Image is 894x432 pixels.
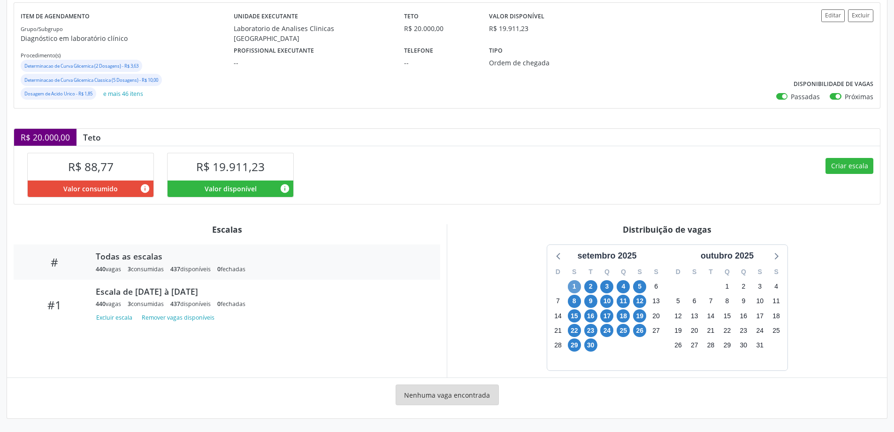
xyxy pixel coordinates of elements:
[568,295,581,308] span: segunda-feira, 8 de setembro de 2025
[753,295,766,308] span: sexta-feira, 10 de outubro de 2025
[396,385,499,405] div: Nenhuma vaga encontrada
[20,298,89,312] div: #1
[96,286,427,297] div: Escala de [DATE] à [DATE]
[76,132,107,142] div: Teto
[551,338,565,352] span: domingo, 28 de setembro de 2025
[633,309,646,322] span: sexta-feira, 19 de setembro de 2025
[568,338,581,352] span: segunda-feira, 29 de setembro de 2025
[737,324,750,337] span: quinta-feira, 23 de outubro de 2025
[752,265,768,279] div: S
[489,24,528,33] div: R$ 19.911,23
[617,309,630,322] span: quinta-feira, 18 de setembro de 2025
[753,280,766,293] span: sexta-feira, 3 de outubro de 2025
[719,265,735,279] div: Q
[96,265,121,273] div: vagas
[404,58,476,68] div: --
[735,265,752,279] div: Q
[170,300,211,308] div: disponíveis
[704,338,718,352] span: terça-feira, 28 de outubro de 2025
[489,43,503,58] label: Tipo
[648,265,665,279] div: S
[128,300,164,308] div: consumidas
[845,92,873,102] label: Próximas
[821,9,845,22] button: Editar
[737,338,750,352] span: quinta-feira, 30 de outubro de 2025
[633,324,646,337] span: sexta-feira, 26 de setembro de 2025
[96,311,136,324] button: Excluir escala
[234,43,314,58] label: Profissional executante
[404,24,476,33] div: R$ 20.000,00
[617,280,630,293] span: quinta-feira, 4 de setembro de 2025
[96,300,106,308] span: 440
[770,280,783,293] span: sábado, 4 de outubro de 2025
[14,129,76,146] div: R$ 20.000,00
[404,9,419,24] label: Teto
[848,9,873,22] button: Excluir
[720,338,734,352] span: quarta-feira, 29 de outubro de 2025
[128,265,131,273] span: 3
[20,255,89,269] div: #
[128,265,164,273] div: consumidas
[704,309,718,322] span: terça-feira, 14 de outubro de 2025
[234,58,391,68] div: --
[768,265,785,279] div: S
[737,309,750,322] span: quinta-feira, 16 de outubro de 2025
[600,295,613,308] span: quarta-feira, 10 de setembro de 2025
[99,87,147,100] button: e mais 46 itens
[720,324,734,337] span: quarta-feira, 22 de outubro de 2025
[24,63,138,69] small: Determinacao de Curva Glicemica (2 Dosagens) - R$ 3,63
[672,338,685,352] span: domingo, 26 de outubro de 2025
[753,338,766,352] span: sexta-feira, 31 de outubro de 2025
[617,324,630,337] span: quinta-feira, 25 de setembro de 2025
[633,280,646,293] span: sexta-feira, 5 de setembro de 2025
[551,309,565,322] span: domingo, 14 de setembro de 2025
[217,300,245,308] div: fechadas
[96,251,427,261] div: Todas as escalas
[649,324,663,337] span: sábado, 27 de setembro de 2025
[649,295,663,308] span: sábado, 13 de setembro de 2025
[672,295,685,308] span: domingo, 5 de outubro de 2025
[196,159,265,174] span: R$ 19.911,23
[753,309,766,322] span: sexta-feira, 17 de outubro de 2025
[234,24,391,43] div: Laboratorio de Analises Clinicas [GEOGRAPHIC_DATA]
[573,250,640,262] div: setembro 2025
[582,265,599,279] div: T
[96,300,121,308] div: vagas
[217,265,245,273] div: fechadas
[454,224,880,235] div: Distribuição de vagas
[170,265,180,273] span: 437
[568,280,581,293] span: segunda-feira, 1 de setembro de 2025
[633,295,646,308] span: sexta-feira, 12 de setembro de 2025
[672,309,685,322] span: domingo, 12 de outubro de 2025
[170,300,180,308] span: 437
[770,295,783,308] span: sábado, 11 de outubro de 2025
[217,300,221,308] span: 0
[584,295,597,308] span: terça-feira, 9 de setembro de 2025
[234,9,298,24] label: Unidade executante
[21,52,61,59] small: Procedimento(s)
[489,58,604,68] div: Ordem de chegada
[21,33,234,43] p: Diagnóstico em laboratório clínico
[63,184,118,194] span: Valor consumido
[170,265,211,273] div: disponíveis
[770,324,783,337] span: sábado, 25 de outubro de 2025
[686,265,703,279] div: S
[68,159,114,174] span: R$ 88,77
[600,309,613,322] span: quarta-feira, 17 de setembro de 2025
[720,295,734,308] span: quarta-feira, 8 de outubro de 2025
[615,265,632,279] div: Q
[584,309,597,322] span: terça-feira, 16 de setembro de 2025
[703,265,719,279] div: T
[14,224,440,235] div: Escalas
[550,265,566,279] div: D
[697,250,757,262] div: outubro 2025
[24,77,158,83] small: Determinacao de Curva Glicemica Classica (5 Dosagens) - R$ 10,00
[21,25,63,32] small: Grupo/Subgrupo
[753,324,766,337] span: sexta-feira, 24 de outubro de 2025
[584,324,597,337] span: terça-feira, 23 de setembro de 2025
[688,309,701,322] span: segunda-feira, 13 de outubro de 2025
[599,265,615,279] div: Q
[551,324,565,337] span: domingo, 21 de setembro de 2025
[672,324,685,337] span: domingo, 19 de outubro de 2025
[737,295,750,308] span: quinta-feira, 9 de outubro de 2025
